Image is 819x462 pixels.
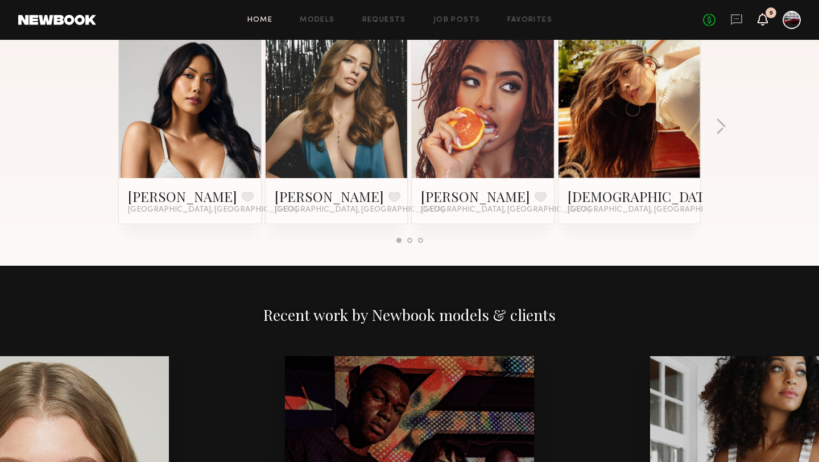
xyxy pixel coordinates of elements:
a: Favorites [507,16,552,24]
span: [GEOGRAPHIC_DATA], [GEOGRAPHIC_DATA] [568,205,737,214]
a: [PERSON_NAME] [275,187,384,205]
a: [PERSON_NAME] [128,187,237,205]
span: [GEOGRAPHIC_DATA], [GEOGRAPHIC_DATA] [128,205,297,214]
span: [GEOGRAPHIC_DATA], [GEOGRAPHIC_DATA] [421,205,590,214]
a: Job Posts [433,16,481,24]
a: Models [300,16,334,24]
div: 9 [769,10,773,16]
span: [GEOGRAPHIC_DATA], [GEOGRAPHIC_DATA] [275,205,444,214]
a: Home [247,16,273,24]
a: [PERSON_NAME] [421,187,530,205]
a: Requests [362,16,406,24]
